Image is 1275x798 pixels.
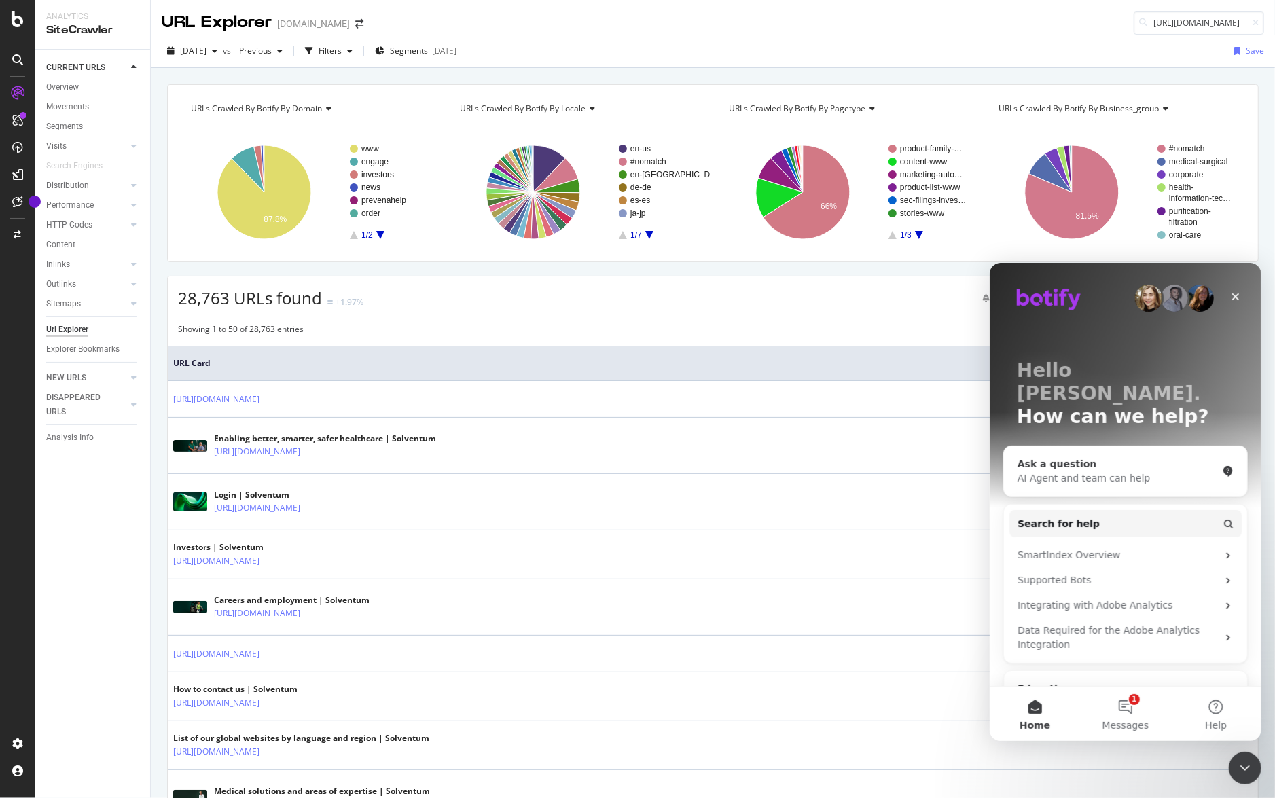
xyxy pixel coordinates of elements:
[214,433,436,445] div: Enabling better, smarter, safer healthcare | Solventum
[46,80,79,94] div: Overview
[447,133,710,251] svg: A chart.
[999,103,1160,114] span: URLs Crawled By Botify By business_group
[173,732,429,744] div: List of our global websites by language and region | Solventum
[460,103,586,114] span: URLs Crawled By Botify By locale
[46,371,86,385] div: NEW URLS
[977,287,1041,309] button: Create alert
[1076,211,1099,221] text: 81.5%
[46,11,139,22] div: Analytics
[46,22,139,38] div: SiteCrawler
[336,296,363,308] div: +1.97%
[46,323,141,337] a: Url Explorer
[173,683,319,695] div: How to contact us | Solventum
[46,198,94,213] div: Performance
[46,60,127,75] a: CURRENT URLS
[900,144,962,153] text: product-family-…
[630,208,646,218] text: ja-jp
[1169,157,1228,166] text: medical-surgical
[630,183,651,192] text: de-de
[46,120,83,134] div: Segments
[432,45,456,56] div: [DATE]
[361,157,389,166] text: engage
[46,80,141,94] a: Overview
[214,445,300,458] a: [URL][DOMAIN_NAME]
[234,40,288,62] button: Previous
[996,98,1236,120] h4: URLs Crawled By Botify By business_group
[173,440,207,452] img: main image
[900,157,948,166] text: content-www
[46,159,103,173] div: Search Engines
[178,287,322,309] span: 28,763 URLs found
[173,492,207,511] img: main image
[46,342,120,357] div: Explorer Bookmarks
[214,594,370,606] div: Careers and employment | Solventum
[46,257,70,272] div: Inlinks
[173,601,207,613] img: main image
[1169,206,1211,216] text: purification-
[46,391,127,419] a: DISAPPEARED URLS
[178,323,304,340] div: Showing 1 to 50 of 28,763 entries
[900,196,966,205] text: sec-filings-inves…
[214,785,430,797] div: Medical solutions and areas of expertise | Solventum
[46,198,127,213] a: Performance
[821,202,837,211] text: 66%
[46,431,141,445] a: Analysis Info
[986,133,1249,251] svg: A chart.
[173,745,259,759] a: [URL][DOMAIN_NAME]
[46,218,127,232] a: HTTP Codes
[46,277,76,291] div: Outlinks
[46,100,89,114] div: Movements
[46,323,88,337] div: Url Explorer
[46,297,127,311] a: Sitemaps
[46,60,105,75] div: CURRENT URLS
[214,489,359,501] div: Login | Solventum
[46,100,141,114] a: Movements
[46,391,115,419] div: DISAPPEARED URLS
[361,196,406,205] text: prevenahelp
[1134,11,1264,35] input: Find a URL
[300,40,358,62] button: Filters
[355,19,363,29] div: arrow-right-arrow-left
[717,133,980,251] svg: A chart.
[264,215,287,224] text: 87.8%
[1169,170,1204,179] text: corporate
[173,541,319,554] div: Investors | Solventum
[46,218,92,232] div: HTTP Codes
[46,159,116,173] a: Search Engines
[361,230,373,240] text: 1/2
[46,257,127,272] a: Inlinks
[361,170,394,179] text: investors
[214,501,300,515] a: [URL][DOMAIN_NAME]
[173,696,259,710] a: [URL][DOMAIN_NAME]
[1169,194,1231,203] text: information-tec…
[173,647,259,661] a: [URL][DOMAIN_NAME]
[630,144,651,153] text: en-us
[990,263,1261,741] iframe: Intercom live chat
[188,98,428,120] h4: URLs Crawled By Botify By domain
[46,179,127,193] a: Distribution
[1169,217,1198,227] text: filtration
[1169,144,1205,153] text: #nomatch
[223,45,234,56] span: vs
[1169,230,1202,240] text: oral-care
[1169,183,1194,192] text: health-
